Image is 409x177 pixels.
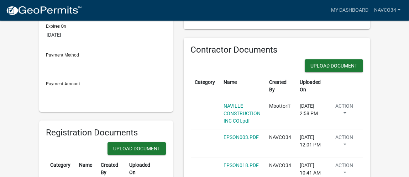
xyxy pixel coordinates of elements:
[224,103,261,124] a: NAVILLE CONSTRUCTION INC COI.pdf
[224,162,259,168] a: EPSON018.PDF
[296,129,325,157] td: [DATE] 12:01 PM
[305,59,363,72] button: Upload Document
[328,4,371,17] a: My Dashboard
[265,74,296,98] th: Created By
[224,134,259,140] a: EPSON003.PDF
[371,4,403,17] a: navco34
[46,128,166,138] h6: Registration Documents
[296,98,325,129] td: [DATE] 2:58 PM
[265,98,296,129] td: Mbottorff
[265,129,296,157] td: NAVCO34
[191,74,220,98] th: Category
[296,74,325,98] th: Uploaded On
[220,74,265,98] th: Name
[191,45,363,55] h6: Contractor Documents
[330,102,359,120] button: Action
[330,134,359,151] button: Action
[108,142,166,157] wm-modal-confirm: New Document
[305,59,363,74] wm-modal-confirm: New Document
[108,142,166,155] button: Upload Document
